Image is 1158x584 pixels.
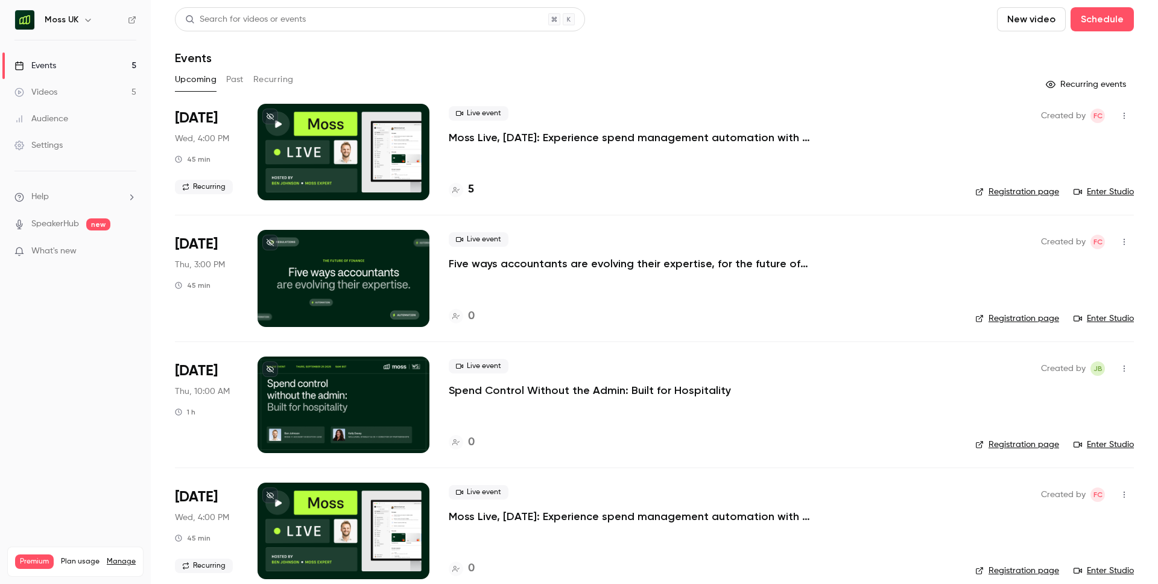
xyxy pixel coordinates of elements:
span: Live event [449,485,508,500]
a: Enter Studio [1074,186,1134,198]
span: JB [1093,361,1103,376]
span: Recurring [175,559,233,573]
a: Enter Studio [1074,313,1134,325]
span: Created by [1041,235,1086,249]
a: 0 [449,560,475,577]
button: Schedule [1071,7,1134,31]
a: Moss Live, [DATE]: Experience spend management automation with [PERSON_NAME] [449,130,811,145]
a: Registration page [975,313,1059,325]
a: Registration page [975,439,1059,451]
div: 45 min [175,533,210,543]
a: 5 [449,182,474,198]
h4: 5 [468,182,474,198]
span: Recurring [175,180,233,194]
a: 0 [449,434,475,451]
div: Sep 3 Wed, 3:00 PM (Europe/London) [175,104,238,200]
div: 1 h [175,407,195,417]
span: Thu, 10:00 AM [175,386,230,398]
span: FC [1093,235,1103,249]
div: Settings [14,139,63,151]
button: Recurring [253,70,294,89]
div: Sep 11 Thu, 2:00 PM (Europe/London) [175,230,238,326]
span: Wed, 4:00 PM [175,512,229,524]
a: Manage [107,557,136,567]
h1: Events [175,51,212,65]
img: Moss UK [15,10,34,30]
span: Jara Bockx [1090,361,1105,376]
a: SpeakerHub [31,218,79,230]
span: [DATE] [175,487,218,507]
a: 0 [449,308,475,325]
span: Felicity Cator [1090,235,1105,249]
span: FC [1093,487,1103,502]
span: Created by [1041,361,1086,376]
span: Help [31,191,49,203]
div: 45 min [175,154,210,164]
a: Spend Control Without the Admin: Built for Hospitality [449,383,731,398]
div: 45 min [175,281,210,290]
h4: 0 [468,560,475,577]
span: Thu, 3:00 PM [175,259,225,271]
span: Plan usage [61,557,100,567]
a: Enter Studio [1074,439,1134,451]
span: Felicity Cator [1090,109,1105,123]
li: help-dropdown-opener [14,191,136,203]
span: Live event [449,106,508,121]
span: Felicity Cator [1090,487,1105,502]
span: [DATE] [175,235,218,254]
span: Created by [1041,487,1086,502]
button: New video [997,7,1066,31]
div: Sep 25 Thu, 9:00 AM (Europe/London) [175,357,238,453]
a: Registration page [975,565,1059,577]
a: Moss Live, [DATE]: Experience spend management automation with [PERSON_NAME] [449,509,811,524]
h6: Moss UK [45,14,78,26]
span: FC [1093,109,1103,123]
span: What's new [31,245,77,258]
a: Registration page [975,186,1059,198]
span: [DATE] [175,361,218,381]
button: Upcoming [175,70,217,89]
button: Past [226,70,244,89]
span: Live event [449,232,508,247]
span: [DATE] [175,109,218,128]
span: Created by [1041,109,1086,123]
h4: 0 [468,308,475,325]
div: Videos [14,86,57,98]
span: Premium [15,554,54,569]
div: Oct 1 Wed, 3:00 PM (Europe/London) [175,483,238,579]
a: Five ways accountants are evolving their expertise, for the future of finance [449,256,811,271]
span: Wed, 4:00 PM [175,133,229,145]
span: Live event [449,359,508,373]
div: Search for videos or events [185,13,306,26]
a: Enter Studio [1074,565,1134,577]
div: Audience [14,113,68,125]
span: new [86,218,110,230]
h4: 0 [468,434,475,451]
iframe: Noticeable Trigger [122,246,136,257]
button: Recurring events [1040,75,1134,94]
div: Events [14,60,56,72]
